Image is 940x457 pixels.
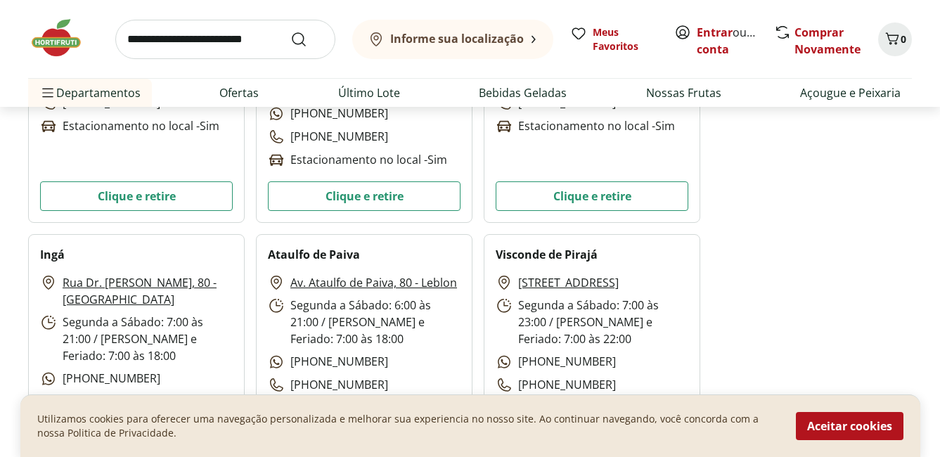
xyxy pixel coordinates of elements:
[796,412,903,440] button: Aceitar cookies
[40,181,233,211] button: Clique e retire
[40,370,160,387] p: [PHONE_NUMBER]
[697,24,759,58] span: ou
[646,84,721,101] a: Nossas Frutas
[268,246,360,263] h2: Ataulfo de Paiva
[268,151,447,169] p: Estacionamento no local - Sim
[901,32,906,46] span: 0
[219,84,259,101] a: Ofertas
[518,274,619,291] a: [STREET_ADDRESS]
[570,25,657,53] a: Meus Favoritos
[878,22,912,56] button: Carrinho
[40,246,65,263] h2: Ingá
[390,31,524,46] b: Informe sua localização
[40,393,160,411] p: [PHONE_NUMBER]
[28,17,98,59] img: Hortifruti
[800,84,901,101] a: Açougue e Peixaria
[39,76,56,110] button: Menu
[593,25,657,53] span: Meus Favoritos
[63,274,233,308] a: Rua Dr. [PERSON_NAME], 80 - [GEOGRAPHIC_DATA]
[496,246,598,263] h2: Visconde de Pirajá
[496,117,675,135] p: Estacionamento no local - Sim
[40,117,219,135] p: Estacionamento no local - Sim
[794,25,861,57] a: Comprar Novamente
[115,20,335,59] input: search
[40,314,233,364] p: Segunda a Sábado: 7:00 às 21:00 / [PERSON_NAME] e Feriado: 7:00 às 18:00
[496,181,688,211] button: Clique e retire
[496,297,688,347] p: Segunda a Sábado: 7:00 às 23:00 / [PERSON_NAME] e Feriado: 7:00 às 22:00
[268,376,388,394] p: [PHONE_NUMBER]
[479,84,567,101] a: Bebidas Geladas
[290,31,324,48] button: Submit Search
[268,181,461,211] button: Clique e retire
[39,76,141,110] span: Departamentos
[268,297,461,347] p: Segunda a Sábado: 6:00 às 21:00 / [PERSON_NAME] e Feriado: 7:00 às 18:00
[338,84,400,101] a: Último Lote
[268,105,388,122] p: [PHONE_NUMBER]
[268,128,388,146] p: [PHONE_NUMBER]
[37,412,779,440] p: Utilizamos cookies para oferecer uma navegação personalizada e melhorar sua experiencia no nosso ...
[290,274,457,291] a: Av. Ataulfo de Paiva, 80 - Leblon
[496,376,616,394] p: [PHONE_NUMBER]
[496,353,616,371] p: [PHONE_NUMBER]
[352,20,553,59] button: Informe sua localização
[697,25,733,40] a: Entrar
[268,353,388,371] p: [PHONE_NUMBER]
[697,25,774,57] a: Criar conta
